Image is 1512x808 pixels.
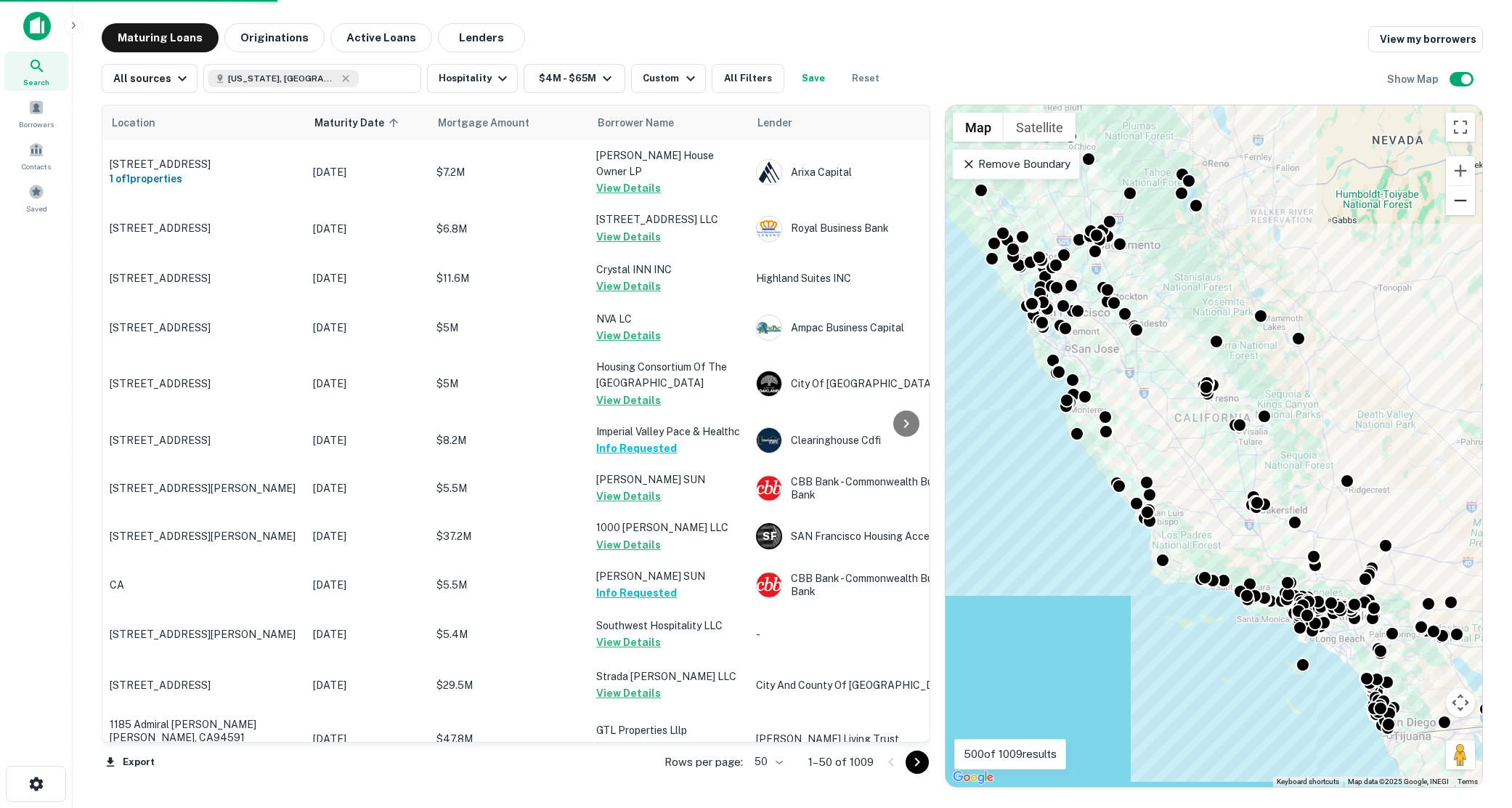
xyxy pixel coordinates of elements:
[962,155,1070,173] p: Remove Boundary
[110,377,298,390] p: [STREET_ADDRESS]
[964,746,1057,763] p: 500 of 1009 results
[596,424,741,440] p: Imperial Valley Pace & Healthc
[313,432,422,448] p: [DATE]
[756,731,974,747] p: [PERSON_NAME] Living Trust
[757,315,781,340] img: picture
[110,628,298,641] p: [STREET_ADDRESS][PERSON_NAME]
[102,23,219,52] button: Maturing Loans
[596,618,741,634] p: Southwest Hospitality LLC
[596,148,741,179] p: [PERSON_NAME] House Owner LP
[429,105,589,140] th: Mortgage Amount
[949,768,997,787] a: Open this area in Google Maps (opens a new window)
[596,634,661,651] button: View Details
[313,626,422,642] p: [DATE]
[808,754,874,771] p: 1–50 of 1009
[110,482,298,495] p: [STREET_ADDRESS][PERSON_NAME]
[436,731,582,747] p: $47.8M
[306,105,429,140] th: Maturity Date
[756,270,974,286] p: Highland Suites INC
[596,668,741,684] p: Strada [PERSON_NAME] LLC
[110,718,298,744] p: 1185 Admiral [PERSON_NAME] [PERSON_NAME], CA94591
[596,359,741,391] p: Housing Consortium Of The [GEOGRAPHIC_DATA]
[110,321,298,334] p: [STREET_ADDRESS]
[110,222,298,235] p: [STREET_ADDRESS]
[4,94,68,133] a: Borrowers
[102,105,306,140] th: Location
[436,577,582,593] p: $5.5M
[757,217,781,241] img: picture
[1277,777,1339,787] button: Keyboard shortcuts
[906,751,929,774] button: Go to next page
[23,76,49,88] span: Search
[110,158,298,171] p: [STREET_ADDRESS]
[757,371,781,396] img: picture
[1439,692,1512,761] iframe: Chat Widget
[712,64,784,93] button: All Filters
[102,751,158,773] button: Export
[436,221,582,237] p: $6.8M
[757,476,781,501] img: picture
[4,178,68,217] a: Saved
[756,371,974,397] div: City Of [GEOGRAPHIC_DATA]
[1446,113,1475,142] button: Toggle fullscreen view
[643,70,699,87] div: Custom
[756,315,974,341] div: Ampac Business Capital
[438,114,548,132] span: Mortgage Amount
[313,164,422,180] p: [DATE]
[436,480,582,496] p: $5.5M
[756,677,974,693] p: City And County Of [GEOGRAPHIC_DATA]
[596,584,677,602] button: Info Requested
[756,626,974,642] p: -
[757,573,781,597] img: picture
[756,572,974,598] div: CBB Bank - Commonwealth Business Bank
[436,626,582,642] p: $5.4M
[596,262,741,278] p: Crystal INN INC
[110,578,298,591] p: CA
[1387,71,1441,87] h6: Show Map
[596,722,741,738] p: GTL Properties Lllp
[596,520,741,536] p: 1000 [PERSON_NAME] LLC
[436,432,582,448] p: $8.2M
[313,577,422,593] p: [DATE]
[946,105,1482,787] div: 0 0
[110,171,298,187] h6: 1 of 1 properties
[111,114,155,132] span: Location
[110,272,298,285] p: [STREET_ADDRESS]
[4,136,68,175] a: Contacts
[1004,113,1076,142] button: Show satellite imagery
[524,64,625,93] button: $4M - $65M
[313,320,422,336] p: [DATE]
[598,114,674,132] span: Borrower Name
[436,320,582,336] p: $5M
[313,480,422,496] p: [DATE]
[757,428,781,453] img: picture
[749,751,785,772] div: 50
[436,164,582,180] p: $7.2M
[313,677,422,693] p: [DATE]
[314,114,403,132] span: Maturity Date
[102,64,198,93] button: All sources
[589,105,749,140] th: Borrower Name
[23,12,51,41] img: capitalize-icon.png
[110,434,298,447] p: [STREET_ADDRESS]
[436,376,582,392] p: $5M
[757,160,781,185] img: picture
[113,70,191,87] div: All sources
[313,221,422,237] p: [DATE]
[438,23,525,52] button: Lenders
[790,64,837,93] button: Save your search to get updates of matches that match your search criteria.
[949,768,997,787] img: Google
[110,530,298,543] p: [STREET_ADDRESS][PERSON_NAME]
[596,684,661,702] button: View Details
[110,679,298,692] p: [STREET_ADDRESS]
[756,427,974,453] div: Clearinghouse Cdfi
[26,203,47,214] span: Saved
[436,677,582,693] p: $29.5M
[664,754,743,771] p: Rows per page:
[1446,688,1475,717] button: Map camera controls
[313,376,422,392] p: [DATE]
[313,528,422,544] p: [DATE]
